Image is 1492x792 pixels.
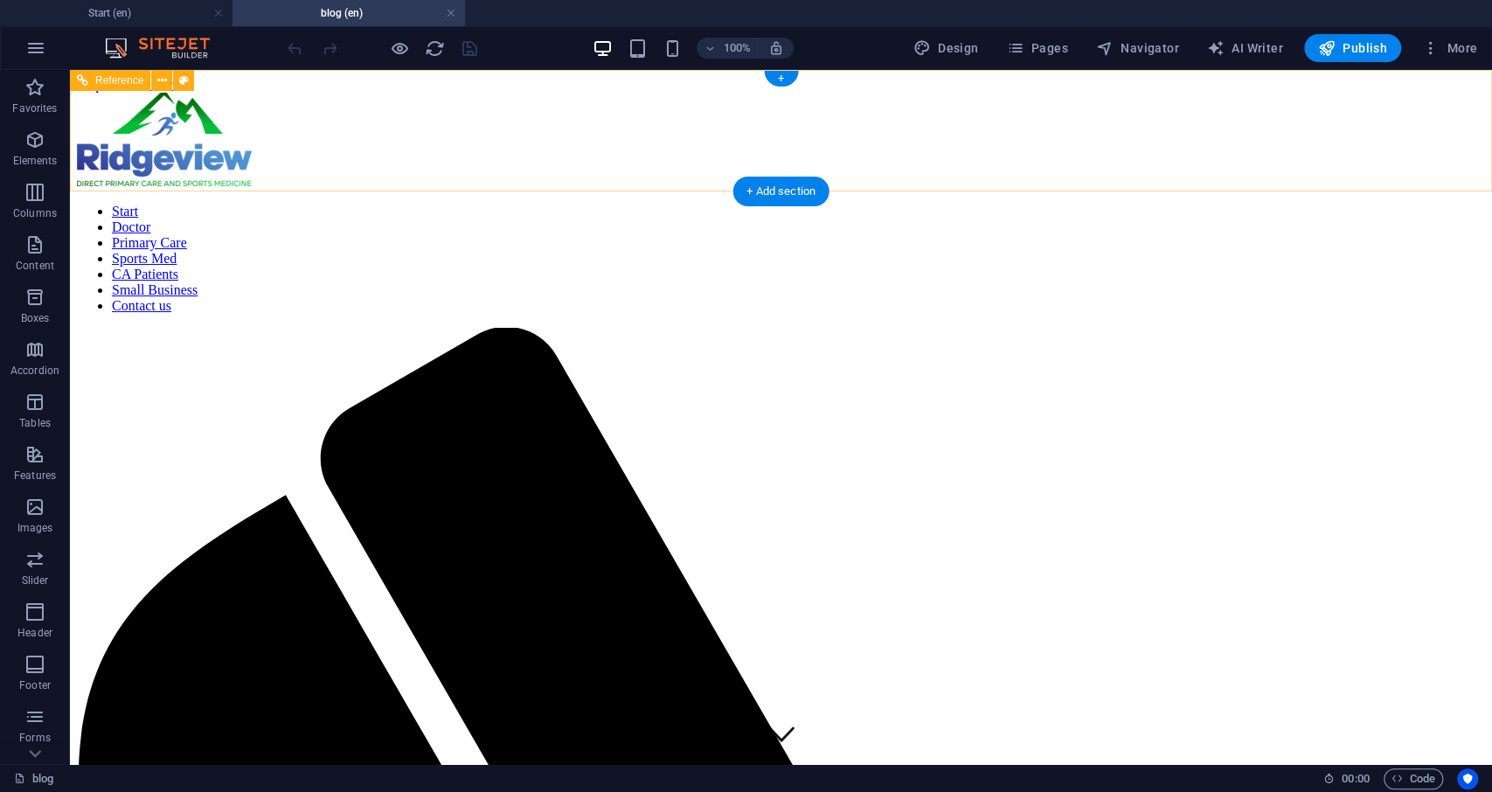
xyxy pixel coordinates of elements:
button: AI Writer [1200,34,1290,62]
button: Navigator [1089,34,1186,62]
span: Navigator [1096,39,1179,57]
span: Pages [1006,39,1067,57]
p: Favorites [12,101,57,115]
button: Design [906,34,986,62]
h4: blog (en) [232,3,465,23]
p: Slider [22,573,49,587]
span: : [1354,772,1357,785]
a: Skip to main content [7,7,123,22]
span: Reference [95,75,143,86]
button: Usercentrics [1457,768,1478,789]
p: Footer [19,678,51,692]
span: Code [1391,768,1435,789]
i: On resize automatically adjust zoom level to fit chosen device. [768,40,784,56]
p: Elements [13,154,58,168]
h6: Session time [1323,768,1370,789]
span: More [1422,39,1477,57]
p: Tables [19,416,51,430]
button: Code [1384,768,1443,789]
div: + Add section [732,177,829,206]
p: Boxes [21,311,50,325]
p: Accordion [10,364,59,378]
button: 100% [697,38,759,59]
p: Content [16,259,54,273]
button: reload [424,38,445,59]
div: + [764,71,798,87]
button: Pages [999,34,1074,62]
img: Editor Logo [101,38,232,59]
div: Design (Ctrl+Alt+Y) [906,34,986,62]
span: AI Writer [1207,39,1283,57]
p: Features [14,469,56,483]
a: Click to cancel selection. Double-click to open Pages [14,768,53,789]
h6: 100% [723,38,751,59]
i: Reload page [425,38,445,59]
p: Columns [13,206,57,220]
span: 00 00 [1342,768,1369,789]
p: Forms [19,731,51,745]
span: Publish [1318,39,1387,57]
p: Header [17,626,52,640]
span: Design [913,39,979,57]
button: More [1415,34,1484,62]
p: Images [17,521,53,535]
button: Publish [1304,34,1401,62]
